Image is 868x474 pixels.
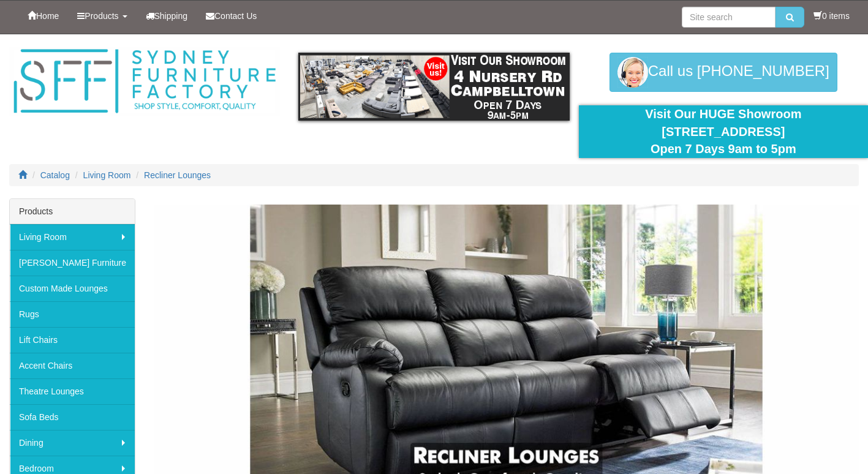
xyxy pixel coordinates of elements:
[10,250,135,276] a: [PERSON_NAME] Furniture
[813,10,850,22] li: 0 items
[588,105,859,158] div: Visit Our HUGE Showroom [STREET_ADDRESS] Open 7 Days 9am to 5pm
[144,170,211,180] a: Recliner Lounges
[10,378,135,404] a: Theatre Lounges
[10,430,135,456] a: Dining
[9,47,280,116] img: Sydney Furniture Factory
[682,7,776,28] input: Site search
[85,11,118,21] span: Products
[68,1,136,31] a: Products
[10,199,135,224] div: Products
[137,1,197,31] a: Shipping
[298,53,569,121] img: showroom.gif
[10,404,135,430] a: Sofa Beds
[10,276,135,301] a: Custom Made Lounges
[36,11,59,21] span: Home
[10,224,135,250] a: Living Room
[10,353,135,378] a: Accent Chairs
[154,11,188,21] span: Shipping
[40,170,70,180] a: Catalog
[10,327,135,353] a: Lift Chairs
[214,11,257,21] span: Contact Us
[10,301,135,327] a: Rugs
[197,1,266,31] a: Contact Us
[18,1,68,31] a: Home
[83,170,131,180] a: Living Room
